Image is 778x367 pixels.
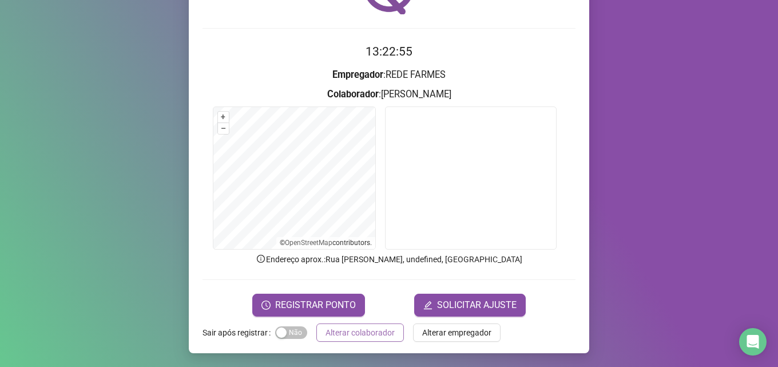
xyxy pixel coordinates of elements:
[203,253,575,266] p: Endereço aprox. : Rua [PERSON_NAME], undefined, [GEOGRAPHIC_DATA]
[316,323,404,342] button: Alterar colaborador
[739,328,767,356] div: Open Intercom Messenger
[423,301,432,310] span: edit
[203,68,575,82] h3: : REDE FARMES
[285,239,332,247] a: OpenStreetMap
[218,123,229,134] button: –
[413,323,501,342] button: Alterar empregador
[326,326,395,339] span: Alterar colaborador
[422,326,491,339] span: Alterar empregador
[203,323,275,342] label: Sair após registrar
[261,301,271,310] span: clock-circle
[332,69,383,80] strong: Empregador
[280,239,372,247] li: © contributors.
[275,298,356,312] span: REGISTRAR PONTO
[327,89,379,100] strong: Colaborador
[203,87,575,102] h3: : [PERSON_NAME]
[366,45,412,58] time: 13:22:55
[437,298,517,312] span: SOLICITAR AJUSTE
[414,294,526,317] button: editSOLICITAR AJUSTE
[256,254,266,264] span: info-circle
[252,294,365,317] button: REGISTRAR PONTO
[218,112,229,123] button: +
